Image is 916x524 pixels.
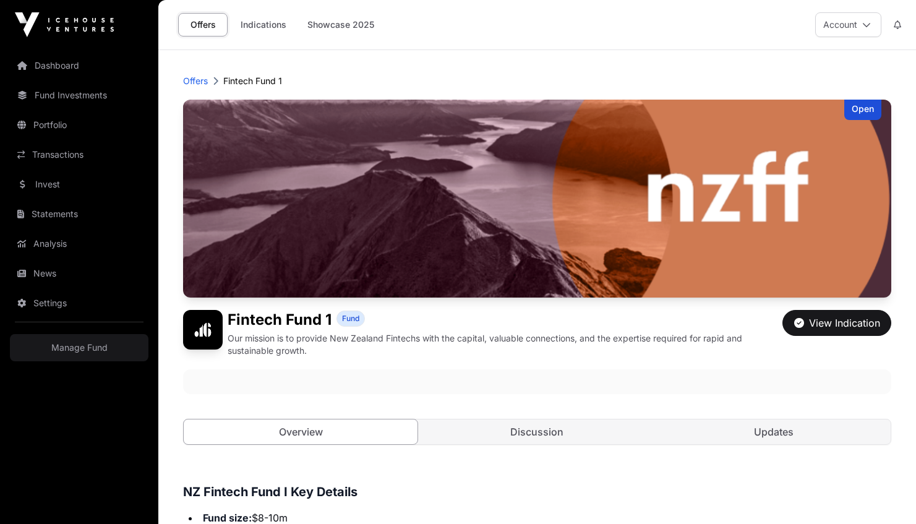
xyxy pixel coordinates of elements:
[183,419,418,445] a: Overview
[10,290,148,317] a: Settings
[782,322,891,335] a: View Indication
[10,111,148,139] a: Portfolio
[183,100,891,298] img: Fintech Fund 1
[10,82,148,109] a: Fund Investments
[203,512,252,524] strong: Fund size:
[10,171,148,198] a: Invest
[10,230,148,257] a: Analysis
[794,316,880,330] div: View Indication
[10,52,148,79] a: Dashboard
[299,13,382,37] a: Showcase 2025
[183,482,891,502] h3: NZ Fintech Fund I Key Details
[10,334,148,361] a: Manage Fund
[10,141,148,168] a: Transactions
[228,332,777,357] p: Our mission is to provide New Zealand Fintechs with the capital, valuable connections, and the ex...
[178,13,228,37] a: Offers
[10,260,148,287] a: News
[844,100,881,120] div: Open
[420,419,654,444] a: Discussion
[815,12,881,37] button: Account
[342,314,359,324] span: Fund
[782,310,891,336] button: View Indication
[223,75,282,87] p: Fintech Fund 1
[15,12,114,37] img: Icehouse Ventures Logo
[183,310,223,350] img: Fintech Fund 1
[184,419,891,444] nav: Tabs
[10,200,148,228] a: Statements
[233,13,294,37] a: Indications
[183,75,208,87] a: Offers
[657,419,891,444] a: Updates
[228,310,332,330] h1: Fintech Fund 1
